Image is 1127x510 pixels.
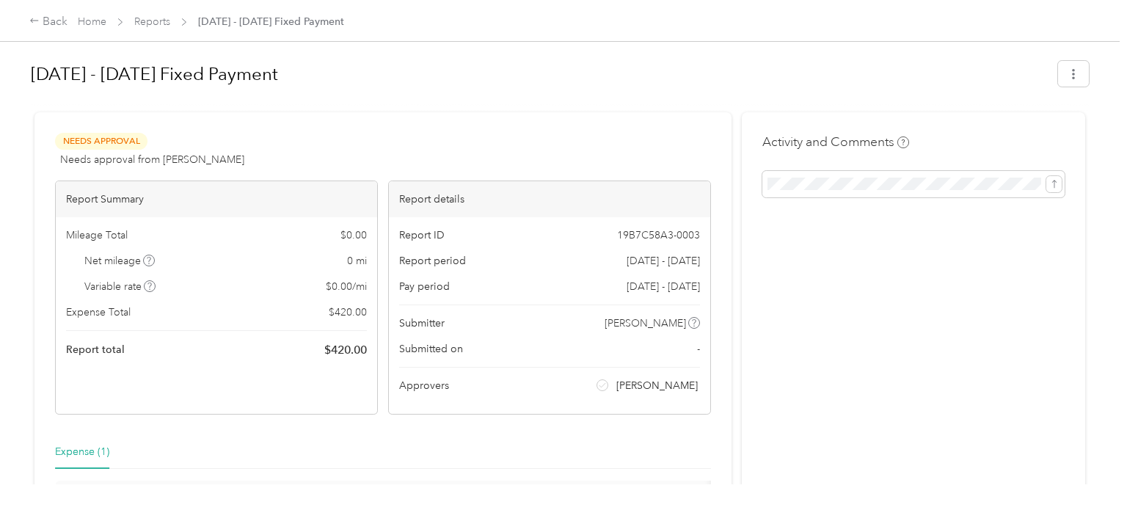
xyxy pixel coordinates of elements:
[31,57,1048,92] h1: Sep 1 - 30, 2025 Fixed Payment
[399,227,445,243] span: Report ID
[66,305,131,320] span: Expense Total
[324,341,367,359] span: $ 420.00
[198,14,344,29] span: [DATE] - [DATE] Fixed Payment
[326,279,367,294] span: $ 0.00 / mi
[66,342,125,357] span: Report total
[627,279,700,294] span: [DATE] - [DATE]
[389,181,710,217] div: Report details
[60,152,244,167] span: Needs approval from [PERSON_NAME]
[84,253,156,269] span: Net mileage
[399,279,450,294] span: Pay period
[399,341,463,357] span: Submitted on
[697,341,700,357] span: -
[66,227,128,243] span: Mileage Total
[56,181,377,217] div: Report Summary
[29,13,68,31] div: Back
[347,253,367,269] span: 0 mi
[399,253,466,269] span: Report period
[84,279,156,294] span: Variable rate
[627,253,700,269] span: [DATE] - [DATE]
[617,227,700,243] span: 19B7C58A3-0003
[329,305,367,320] span: $ 420.00
[55,444,109,460] div: Expense (1)
[605,316,686,331] span: [PERSON_NAME]
[762,133,909,151] h4: Activity and Comments
[340,227,367,243] span: $ 0.00
[616,378,698,393] span: [PERSON_NAME]
[78,15,106,28] a: Home
[55,133,147,150] span: Needs Approval
[399,316,445,331] span: Submitter
[1045,428,1127,510] iframe: Everlance-gr Chat Button Frame
[134,15,170,28] a: Reports
[399,378,449,393] span: Approvers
